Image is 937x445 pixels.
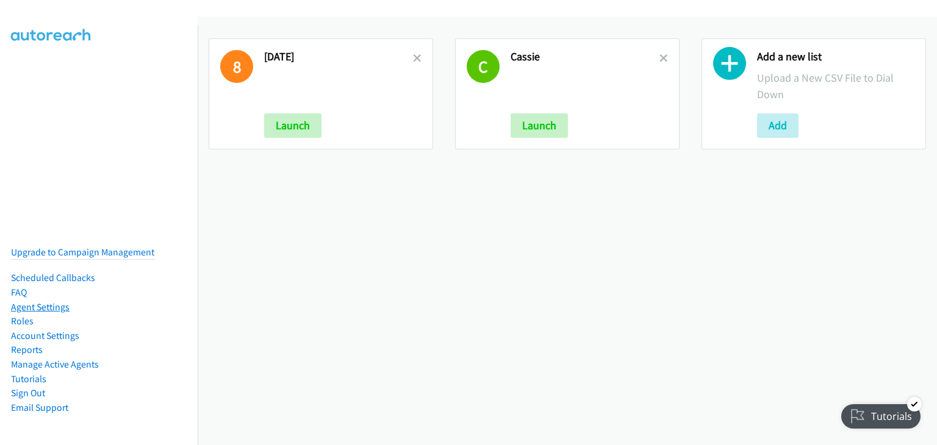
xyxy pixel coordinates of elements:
p: Upload a New CSV File to Dial Down [757,69,914,102]
h2: [DATE] [264,50,413,64]
a: Sign Out [11,387,45,399]
a: Tutorials [11,373,46,385]
a: Upgrade to Campaign Management [11,246,154,258]
a: FAQ [11,287,27,298]
button: Add [757,113,799,138]
a: Scheduled Callbacks [11,272,95,283]
a: Agent Settings [11,301,70,313]
a: Email Support [11,402,68,413]
a: Reports [11,344,43,355]
a: Account Settings [11,330,79,341]
iframe: Checklist [834,392,928,436]
h2: Cassie [511,50,659,64]
button: Launch [264,113,321,138]
a: Roles [11,315,34,327]
a: Manage Active Agents [11,358,99,370]
h2: Add a new list [757,50,914,64]
h1: C [467,50,500,83]
button: Launch [511,113,568,138]
h1: 8 [220,50,253,83]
